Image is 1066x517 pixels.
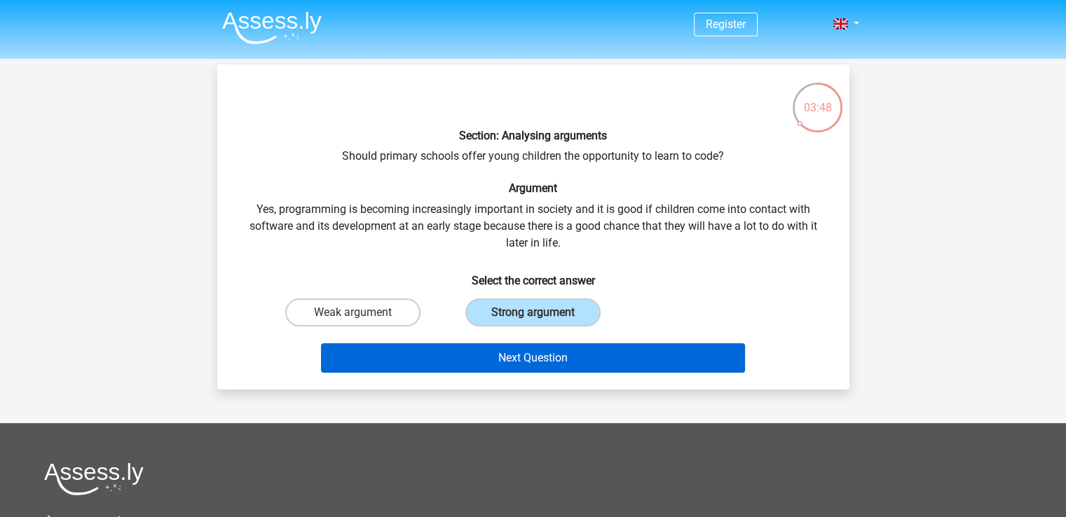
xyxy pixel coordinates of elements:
img: Assessly logo [44,462,144,495]
label: Weak argument [285,298,421,326]
label: Strong argument [465,298,601,326]
a: Register [706,18,746,31]
div: Should primary schools offer young children the opportunity to learn to code? Yes, programming is... [223,76,844,378]
h6: Select the correct answer [240,263,827,287]
img: Assessly [222,11,322,44]
h6: Section: Analysing arguments [240,129,827,142]
h6: Argument [240,181,827,195]
button: Next Question [321,343,745,373]
div: 03:48 [791,81,844,116]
